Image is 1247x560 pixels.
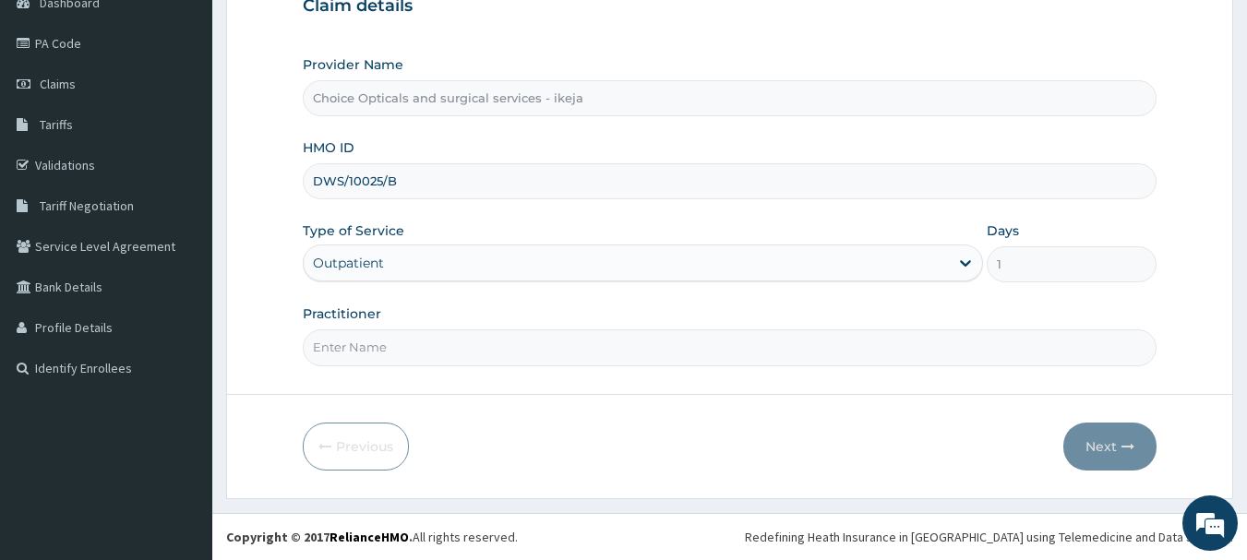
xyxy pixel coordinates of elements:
footer: All rights reserved. [212,513,1247,560]
a: RelianceHMO [330,529,409,545]
label: Days [987,221,1019,240]
label: Provider Name [303,55,403,74]
span: Claims [40,76,76,92]
div: Redefining Heath Insurance in [GEOGRAPHIC_DATA] using Telemedicine and Data Science! [745,528,1233,546]
input: Enter HMO ID [303,163,1157,199]
textarea: Type your message and hit 'Enter' [9,368,352,433]
strong: Copyright © 2017 . [226,529,413,545]
label: HMO ID [303,138,354,157]
div: Chat with us now [96,103,310,127]
label: Practitioner [303,304,381,323]
label: Type of Service [303,221,404,240]
button: Previous [303,423,409,471]
span: We're online! [107,164,255,351]
img: d_794563401_company_1708531726252_794563401 [34,92,75,138]
button: Next [1063,423,1157,471]
span: Tariffs [40,116,73,133]
div: Minimize live chat window [303,9,347,54]
div: Outpatient [313,254,384,272]
input: Enter Name [303,329,1157,365]
span: Tariff Negotiation [40,197,134,214]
